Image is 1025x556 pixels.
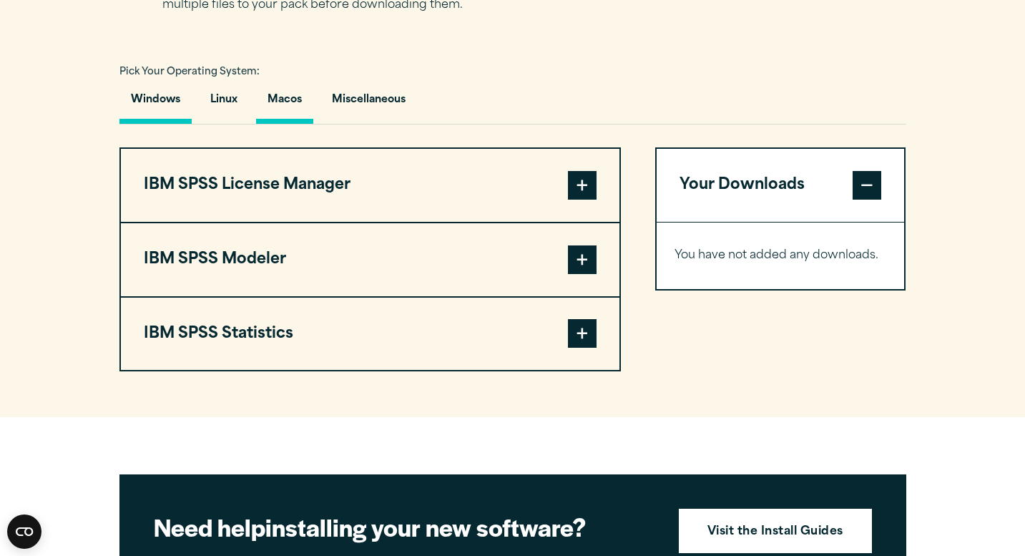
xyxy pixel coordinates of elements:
[256,83,313,124] button: Macos
[679,509,872,553] a: Visit the Install Guides
[675,245,887,266] p: You have not added any downloads.
[7,514,41,549] button: Open CMP widget
[7,514,41,549] div: CookieBot Widget Contents
[121,149,619,222] button: IBM SPSS License Manager
[154,511,654,543] h2: installing your new software?
[119,67,260,77] span: Pick Your Operating System:
[657,222,905,289] div: Your Downloads
[657,149,905,222] button: Your Downloads
[154,509,265,544] strong: Need help
[121,298,619,371] button: IBM SPSS Statistics
[199,83,249,124] button: Linux
[320,83,417,124] button: Miscellaneous
[7,514,41,549] svg: CookieBot Widget Icon
[119,83,192,124] button: Windows
[707,523,843,542] strong: Visit the Install Guides
[121,223,619,296] button: IBM SPSS Modeler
